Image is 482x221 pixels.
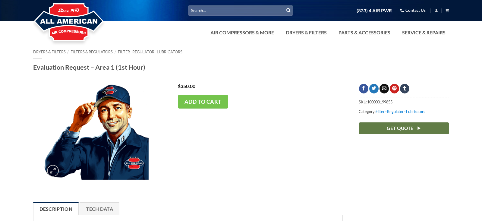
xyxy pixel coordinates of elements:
span: / [115,49,116,54]
a: Contact Us [400,6,426,15]
button: Submit [284,6,293,15]
a: Tech Data [80,202,119,215]
a: View cart [445,7,449,14]
a: Filter - Regulator - Lubricators [118,49,182,54]
span: / [67,49,69,54]
span: 100000199855 [367,99,392,104]
a: Pin on Pinterest [390,84,399,93]
a: Share on Facebook [359,84,368,93]
span: Get Quote [387,125,413,132]
a: Dryers & Filters [282,27,330,39]
input: Search… [188,5,293,15]
a: Email to a Friend [380,84,389,93]
img: Captain Compressor - All American Air Compressors [44,84,149,180]
a: Share on Tumblr [400,84,409,93]
a: (833) 4 AIR PWR [357,5,392,16]
span: $ [178,83,181,89]
h1: Evaluation Request – Area 1 (1st Hour) [33,63,449,71]
a: Description [33,202,79,215]
a: Dryers & Filters [33,49,66,54]
a: Filter - Regulator - Lubricators [376,109,425,114]
a: Get Quote [359,122,449,134]
button: Add to cart [178,95,228,109]
bdi: 350.00 [178,83,195,89]
nav: Breadcrumb [33,50,449,54]
a: Share on Twitter [369,84,379,93]
span: SKU: [359,97,449,106]
a: Air Compressors & More [207,27,278,39]
a: Parts & Accessories [335,27,394,39]
a: Filters & Regulators [71,49,113,54]
a: Login [434,7,438,14]
a: Service & Repairs [399,27,449,39]
a: Zoom [47,165,59,177]
span: Category: [359,107,449,116]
